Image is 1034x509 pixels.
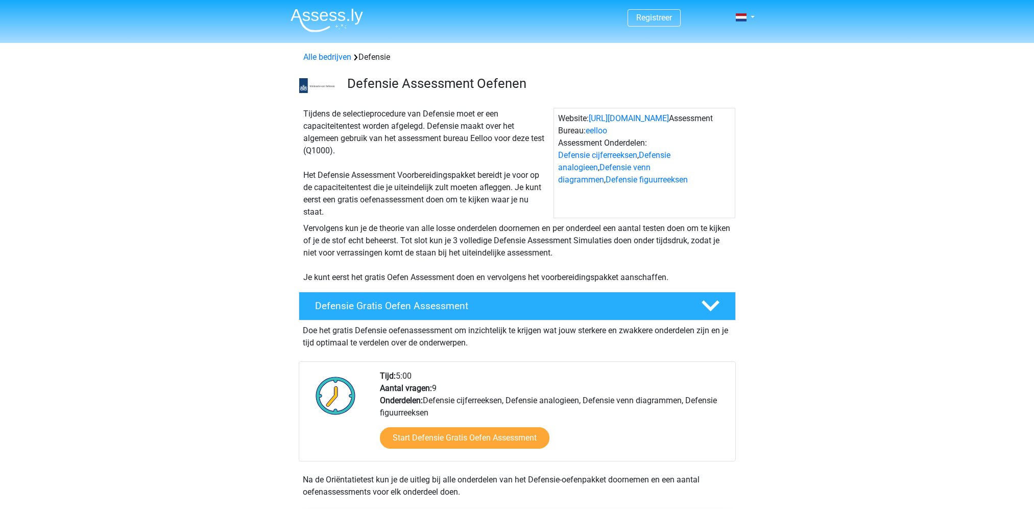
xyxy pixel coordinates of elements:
[589,113,669,123] a: [URL][DOMAIN_NAME]
[310,370,362,421] img: Klok
[299,51,735,63] div: Defensie
[299,320,736,349] div: Doe het gratis Defensie oefenassessment om inzichtelijk te krijgen wat jouw sterkere en zwakkere ...
[380,396,423,405] b: Onderdelen:
[380,383,432,393] b: Aantal vragen:
[347,76,728,91] h3: Defensie Assessment Oefenen
[558,163,651,184] a: Defensie venn diagrammen
[558,150,670,172] a: Defensie analogieen
[586,126,607,135] a: eelloo
[380,427,549,449] a: Start Defensie Gratis Oefen Assessment
[299,108,554,218] div: Tijdens de selectieprocedure van Defensie moet er een capaciteitentest worden afgelegd. Defensie ...
[303,52,351,62] a: Alle bedrijven
[295,292,740,320] a: Defensie Gratis Oefen Assessment
[636,13,672,22] a: Registreer
[558,150,637,160] a: Defensie cijferreeksen
[606,175,688,184] a: Defensie figuurreeksen
[372,370,735,461] div: 5:00 9 Defensie cijferreeksen, Defensie analogieen, Defensie venn diagrammen, Defensie figuurreeksen
[291,8,363,32] img: Assessly
[315,300,685,312] h4: Defensie Gratis Oefen Assessment
[299,222,735,284] div: Vervolgens kun je de theorie van alle losse onderdelen doornemen en per onderdeel een aantal test...
[380,371,396,381] b: Tijd:
[299,474,736,498] div: Na de Oriëntatietest kun je de uitleg bij alle onderdelen van het Defensie-oefenpakket doornemen ...
[554,108,735,218] div: Website: Assessment Bureau: Assessment Onderdelen: , , ,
